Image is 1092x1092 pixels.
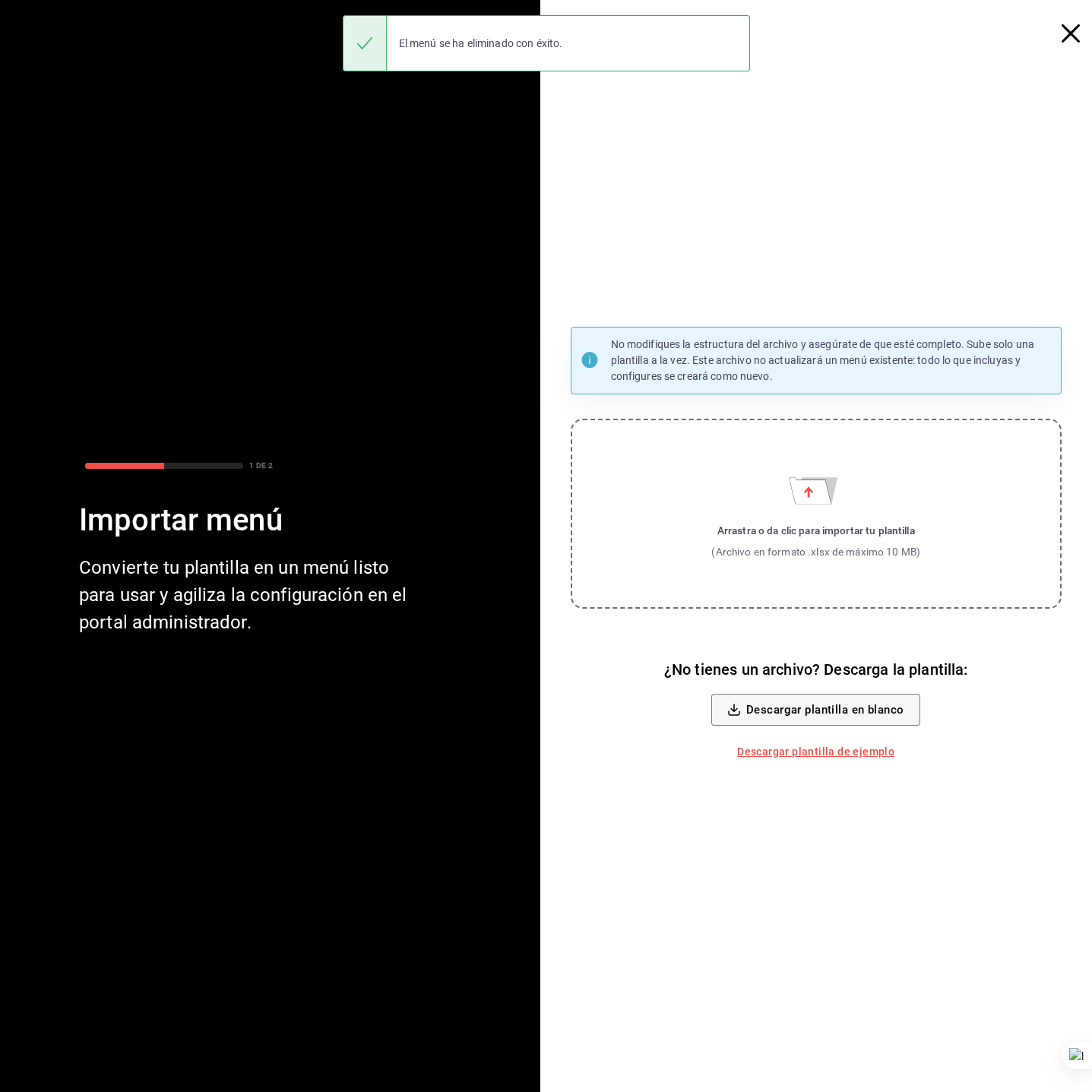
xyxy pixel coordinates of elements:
div: Importar menú [79,499,419,542]
div: El menú se ha eliminado con éxito. [387,27,575,60]
div: (Archivo en formato .xlsx de máximo 10 MB) [711,544,920,559]
div: Convierte tu plantilla en un menú listo para usar y agiliza la configuración en el portal adminis... [79,554,419,636]
h6: ¿No tienes un archivo? Descarga la plantilla: [664,657,968,682]
div: 1 DE 2 [249,460,273,471]
label: Importar menú [571,419,1062,609]
button: Descargar plantilla en blanco [711,694,920,726]
p: No modifiques la estructura del archivo y asegúrate de que esté completo. Sube solo una plantilla... [611,337,1052,385]
div: Arrastra o da clic para importar tu plantilla [711,523,920,538]
a: Descargar plantilla de ejemplo [731,738,901,766]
